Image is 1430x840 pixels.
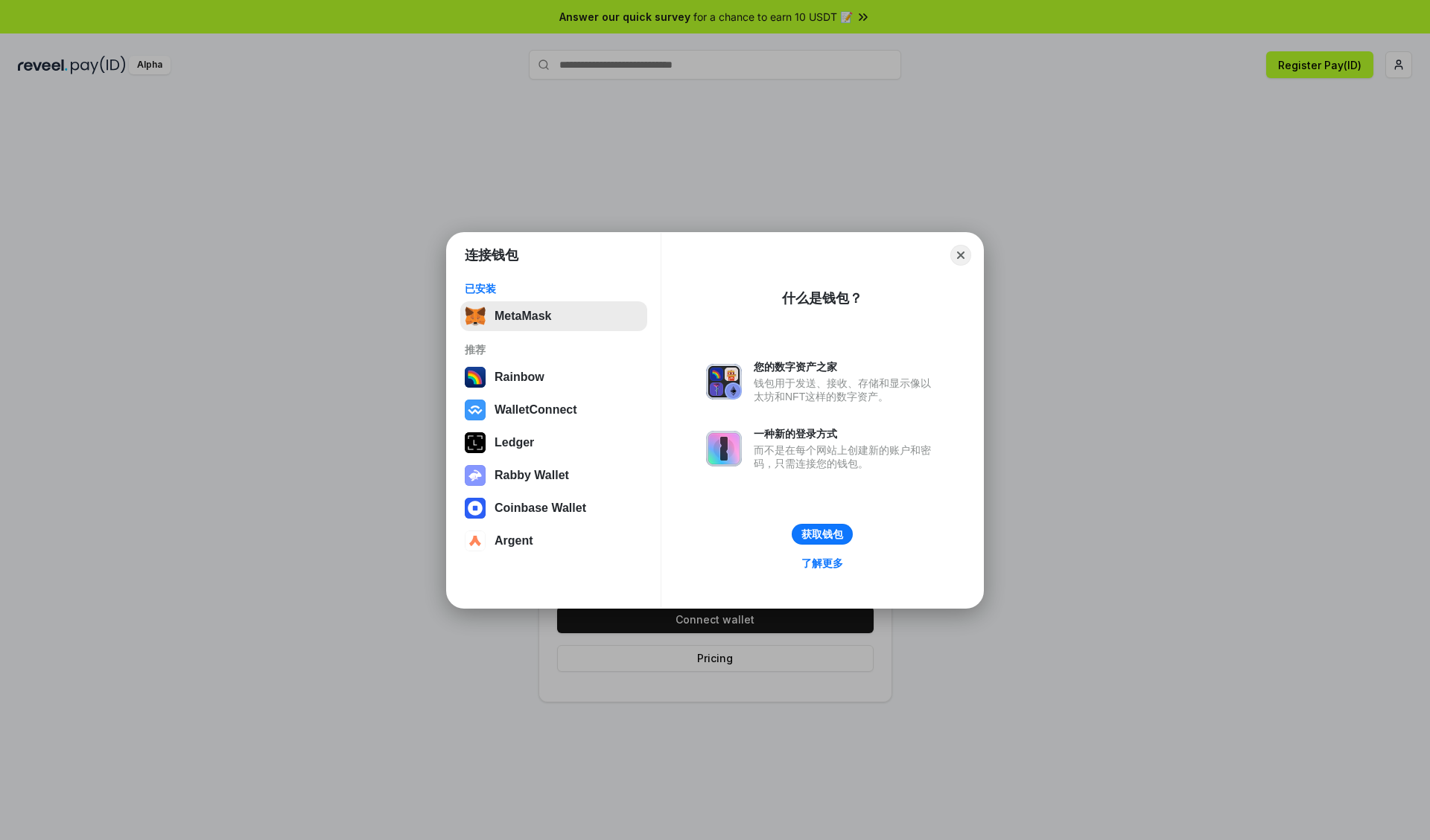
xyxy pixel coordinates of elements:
[465,282,643,295] div: 已安装
[460,526,647,556] button: Argent
[465,400,486,420] img: svg+xml,%3Csvg%20width%3D%2228%22%20height%3D%2228%22%20viewBox%3D%220%200%2028%2028%22%20fill%3D...
[465,465,486,486] img: svg+xml,%3Csvg%20xmlns%3D%22http%3A%2F%2Fwww.w3.org%2F2000%2Fsvg%22%20fill%3D%22none%22%20viewBox...
[495,534,533,548] div: Argent
[460,301,647,331] button: MetaMask
[495,403,577,417] div: WalletConnect
[801,528,843,541] div: 获取钱包
[754,360,938,373] div: 您的数字资产之家
[792,554,852,573] a: 了解更多
[465,343,643,356] div: 推荐
[495,469,569,482] div: Rabby Wallet
[495,371,544,384] div: Rainbow
[950,245,971,266] button: Close
[460,362,647,392] button: Rainbow
[465,530,486,551] img: svg+xml,%3Csvg%20width%3D%2228%22%20height%3D%2228%22%20viewBox%3D%220%200%2028%2028%22%20fill%3D...
[460,493,647,523] button: Coinbase Wallet
[792,524,853,545] button: 获取钱包
[465,432,486,453] img: svg+xml,%3Csvg%20xmlns%3D%22http%3A%2F%2Fwww.w3.org%2F2000%2Fsvg%22%20width%3D%2228%22%20height%3...
[465,246,518,264] h1: 连接钱包
[460,461,647,490] button: Rabby Wallet
[460,428,647,458] button: Ledger
[495,436,534,449] div: Ledger
[801,557,843,570] div: 了解更多
[782,289,862,307] div: 什么是钱包？
[754,376,938,403] div: 钱包用于发送、接收、存储和显示像以太坊和NFT这样的数字资产。
[754,427,938,440] div: 一种新的登录方式
[495,501,586,515] div: Coinbase Wallet
[465,498,486,519] img: svg+xml,%3Csvg%20width%3D%2228%22%20height%3D%2228%22%20viewBox%3D%220%200%2028%2028%22%20fill%3D...
[465,367,486,388] img: svg+xml,%3Csvg%20width%3D%22120%22%20height%3D%22120%22%20viewBox%3D%220%200%20120%20120%22%20fil...
[465,306,486,327] img: svg+xml,%3Csvg%20fill%3D%22none%22%20height%3D%2233%22%20viewBox%3D%220%200%2035%2033%22%20width%...
[754,443,938,470] div: 而不是在每个网站上创建新的账户和密码，只需连接您的钱包。
[460,395,647,425] button: WalletConnect
[706,431,742,467] img: svg+xml,%3Csvg%20xmlns%3D%22http%3A%2F%2Fwww.w3.org%2F2000%2Fsvg%22%20fill%3D%22none%22%20viewBox...
[706,364,742,400] img: svg+xml,%3Csvg%20xmlns%3D%22http%3A%2F%2Fwww.w3.org%2F2000%2Fsvg%22%20fill%3D%22none%22%20viewBox...
[495,310,551,323] div: MetaMask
